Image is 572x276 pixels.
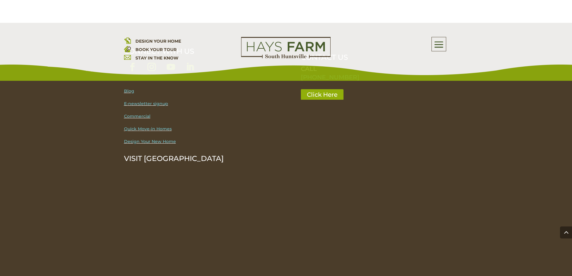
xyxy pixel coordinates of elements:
[124,88,134,94] a: Blog
[241,37,331,59] img: Logo
[124,139,176,144] a: Design Your New Home
[301,89,344,100] a: Click Here
[135,38,181,44] a: DESIGN YOUR HOME
[124,154,277,163] p: VISIT [GEOGRAPHIC_DATA]
[124,45,131,52] img: book your home tour
[135,55,178,61] a: STAY IN THE KNOW
[241,54,331,60] a: hays farm homes huntsville development
[124,37,131,44] img: design your home
[124,114,150,119] a: Commercial
[135,47,177,52] a: BOOK YOUR TOUR
[124,126,172,132] a: Quick Move-in Homes
[124,101,168,106] a: E-newsletter signup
